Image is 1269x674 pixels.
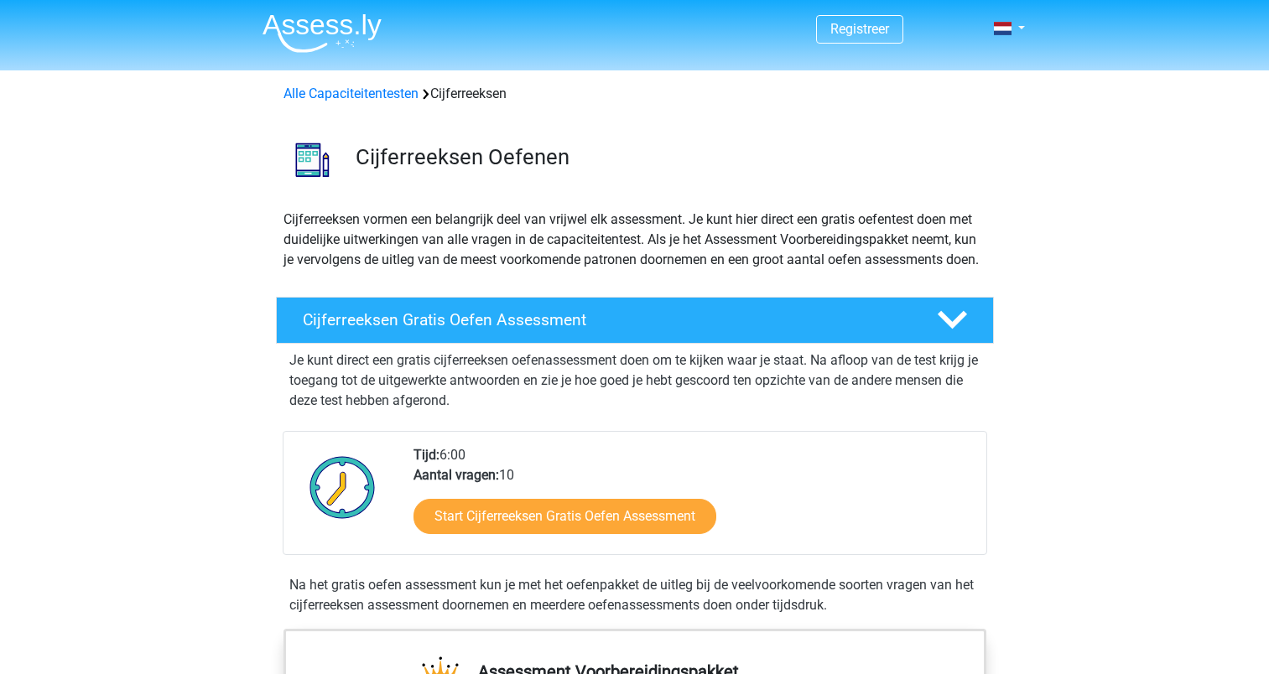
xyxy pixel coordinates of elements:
b: Tijd: [413,447,439,463]
img: Assessly [263,13,382,53]
div: 6:00 10 [401,445,986,554]
div: Cijferreeksen [277,84,993,104]
img: Klok [300,445,385,529]
div: Na het gratis oefen assessment kun je met het oefenpakket de uitleg bij de veelvoorkomende soorte... [283,575,987,615]
h4: Cijferreeksen Gratis Oefen Assessment [303,310,910,329]
b: Aantal vragen: [413,467,499,483]
a: Cijferreeksen Gratis Oefen Assessment [269,297,1001,344]
a: Start Cijferreeksen Gratis Oefen Assessment [413,499,716,534]
p: Je kunt direct een gratis cijferreeksen oefenassessment doen om te kijken waar je staat. Na afloo... [289,350,980,411]
img: cijferreeksen [277,124,348,195]
h3: Cijferreeksen Oefenen [356,144,980,170]
p: Cijferreeksen vormen een belangrijk deel van vrijwel elk assessment. Je kunt hier direct een grat... [283,210,986,270]
a: Registreer [830,21,889,37]
a: Alle Capaciteitentesten [283,86,419,101]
